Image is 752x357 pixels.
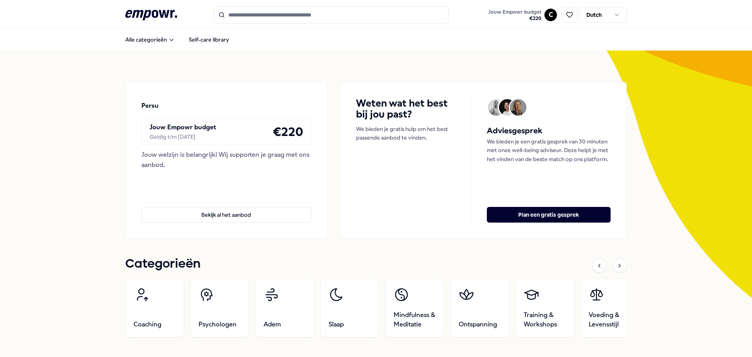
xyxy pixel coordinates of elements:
a: Voeding & Levensstijl [580,279,639,337]
img: Avatar [499,99,515,116]
p: We bieden je een gratis gesprek van 30 minuten met onze well-being adviseur. Deze helpt je met he... [487,137,611,163]
a: Training & Workshops [515,279,574,337]
a: Slaap [320,279,379,337]
button: C [544,9,557,21]
span: Coaching [134,320,161,329]
span: Training & Workshops [524,310,566,329]
img: Avatar [488,99,504,116]
span: € 220 [488,15,541,22]
button: Jouw Empowr budget€220 [487,7,543,23]
p: Jouw Empowr budget [150,122,216,132]
span: Ontspanning [459,320,497,329]
span: Adem [264,320,281,329]
a: Ontspanning [450,279,509,337]
button: Plan een gratis gesprek [487,207,611,223]
span: Slaap [329,320,344,329]
span: Voeding & Levensstijl [589,310,631,329]
a: Psychologen [190,279,249,337]
h1: Categorieën [125,254,201,274]
p: Persu [141,101,159,111]
nav: Main [119,32,235,47]
h4: Weten wat het best bij jou past? [356,98,455,120]
h5: Adviesgesprek [487,125,611,137]
span: Jouw Empowr budget [488,9,541,15]
a: Jouw Empowr budget€220 [485,7,544,23]
a: Coaching [125,279,184,337]
button: Alle categorieën [119,32,181,47]
a: Self-care library [183,32,235,47]
span: Mindfulness & Meditatie [394,310,436,329]
a: Bekijk al het aanbod [141,194,311,223]
p: We bieden je gratis hulp om het best passende aanbod te vinden. [356,125,455,142]
a: Mindfulness & Meditatie [385,279,444,337]
img: Avatar [510,99,526,116]
span: Psychologen [199,320,237,329]
input: Search for products, categories or subcategories [214,6,449,24]
button: Bekijk al het aanbod [141,207,311,223]
div: Geldig t/m [DATE] [150,132,216,141]
h4: € 220 [273,122,303,141]
a: Adem [255,279,314,337]
div: Jouw welzijn is belangrijk! Wij supporten je graag met ons aanbod. [141,150,311,170]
